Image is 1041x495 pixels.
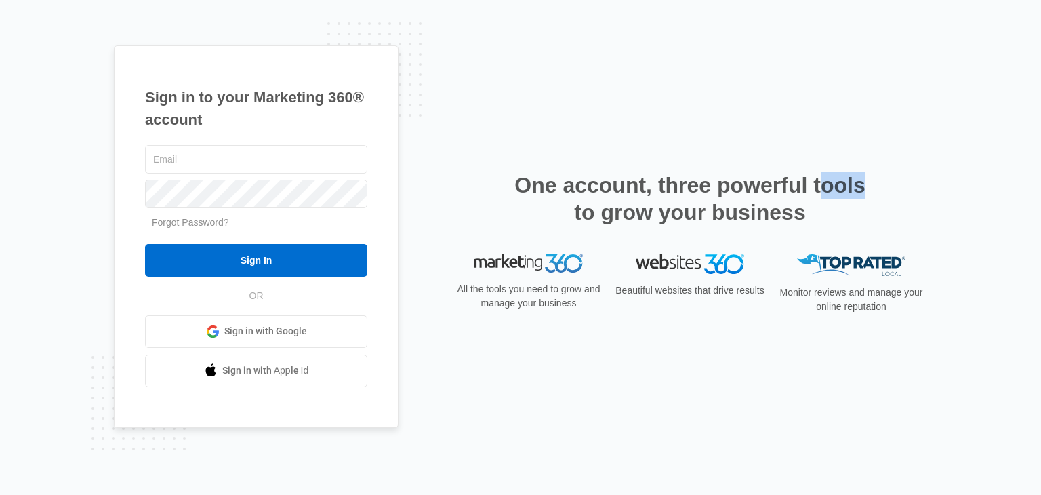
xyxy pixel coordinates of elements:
[474,254,583,273] img: Marketing 360
[797,254,905,277] img: Top Rated Local
[636,254,744,274] img: Websites 360
[145,315,367,348] a: Sign in with Google
[145,145,367,174] input: Email
[614,283,766,298] p: Beautiful websites that drive results
[775,285,927,314] p: Monitor reviews and manage your online reputation
[222,363,309,378] span: Sign in with Apple Id
[145,355,367,387] a: Sign in with Apple Id
[224,324,307,338] span: Sign in with Google
[510,172,870,226] h2: One account, three powerful tools to grow your business
[145,86,367,131] h1: Sign in to your Marketing 360® account
[453,282,605,311] p: All the tools you need to grow and manage your business
[152,217,229,228] a: Forgot Password?
[145,244,367,277] input: Sign In
[240,289,273,303] span: OR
